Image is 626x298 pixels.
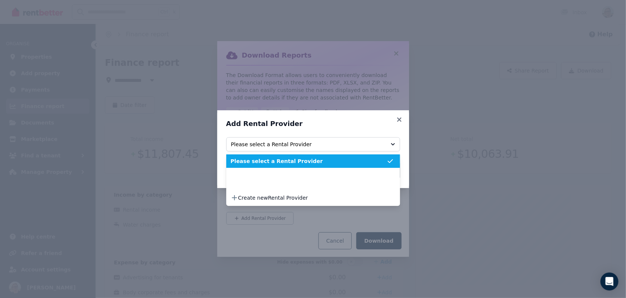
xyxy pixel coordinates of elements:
[231,157,387,165] span: Please select a Rental Provider
[601,273,619,291] div: Open Intercom Messenger
[346,172,387,178] span: 0478 798 584
[238,194,387,202] span: Create new Rental Provider
[241,181,387,187] span: [STREET_ADDRESS][PERSON_NAME]
[226,137,400,151] button: Please select a Rental Provider
[293,172,334,178] span: [EMAIL_ADDRESS][DOMAIN_NAME]
[226,153,400,206] ul: Please select a Rental Provider
[226,119,400,128] h3: Add Rental Provider
[231,171,281,178] span: Werona & [PERSON_NAME]
[231,141,385,148] span: Please select a Rental Provider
